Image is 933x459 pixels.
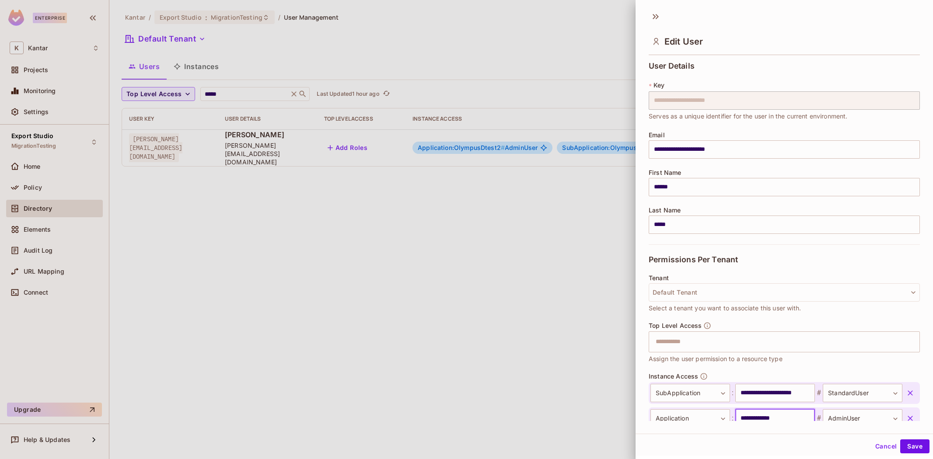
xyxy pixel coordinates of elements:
[649,62,695,70] span: User Details
[823,409,902,428] div: AdminUser
[650,409,730,428] div: Application
[649,207,681,214] span: Last Name
[653,82,664,89] span: Key
[664,36,703,47] span: Edit User
[815,388,823,398] span: #
[815,413,823,424] span: #
[649,132,665,139] span: Email
[649,283,920,302] button: Default Tenant
[823,384,902,402] div: StandardUser
[649,373,698,380] span: Instance Access
[649,111,848,121] span: Serves as a unique identifier for the user in the current environment.
[649,255,738,264] span: Permissions Per Tenant
[730,413,735,424] span: :
[649,303,801,313] span: Select a tenant you want to associate this user with.
[900,439,930,453] button: Save
[872,439,900,453] button: Cancel
[650,384,730,402] div: SubApplication
[649,275,669,282] span: Tenant
[915,341,917,342] button: Open
[649,169,681,176] span: First Name
[649,322,702,329] span: Top Level Access
[649,354,783,364] span: Assign the user permission to a resource type
[730,388,735,398] span: :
